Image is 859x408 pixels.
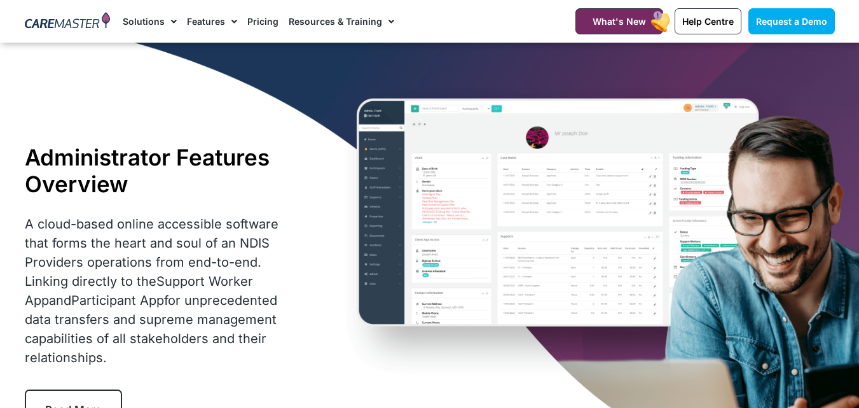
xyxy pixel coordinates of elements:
span: What's New [593,16,646,27]
span: Request a Demo [756,16,827,27]
img: CareMaster Logo [25,12,111,31]
span: A cloud-based online accessible software that forms the heart and soul of an NDIS Providers opera... [25,216,278,365]
h1: Administrator Features Overview [25,144,300,197]
span: Help Centre [682,16,734,27]
a: Help Centre [675,8,741,34]
a: Request a Demo [748,8,835,34]
a: What's New [575,8,663,34]
a: Participant App [71,293,164,308]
